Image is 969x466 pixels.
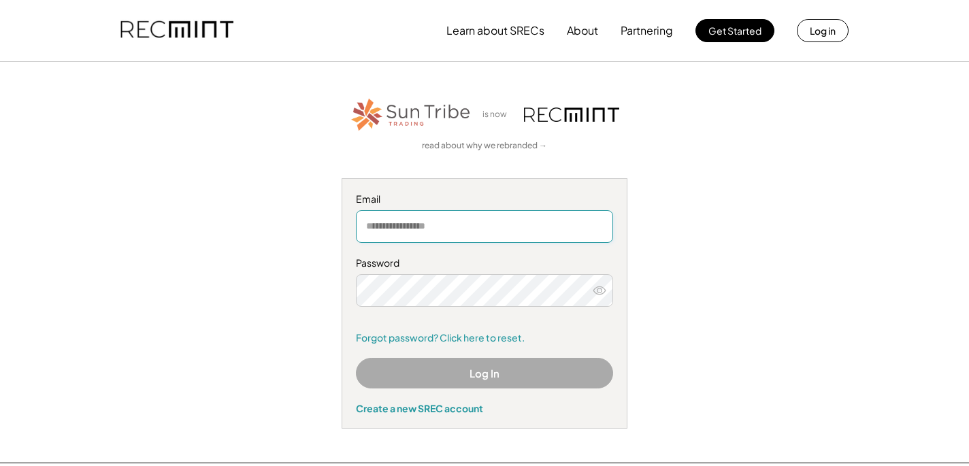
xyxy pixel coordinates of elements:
button: Learn about SRECs [446,17,544,44]
img: recmint-logotype%403x.png [524,107,619,122]
button: Partnering [621,17,673,44]
img: STT_Horizontal_Logo%2B-%2BColor.png [350,96,472,133]
button: Log in [797,19,849,42]
div: Password [356,256,613,270]
a: read about why we rebranded → [422,140,547,152]
button: About [567,17,598,44]
div: Email [356,193,613,206]
a: Forgot password? Click here to reset. [356,331,613,345]
div: is now [479,109,517,120]
img: recmint-logotype%403x.png [120,7,233,54]
button: Get Started [695,19,774,42]
button: Log In [356,358,613,388]
div: Create a new SREC account [356,402,613,414]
